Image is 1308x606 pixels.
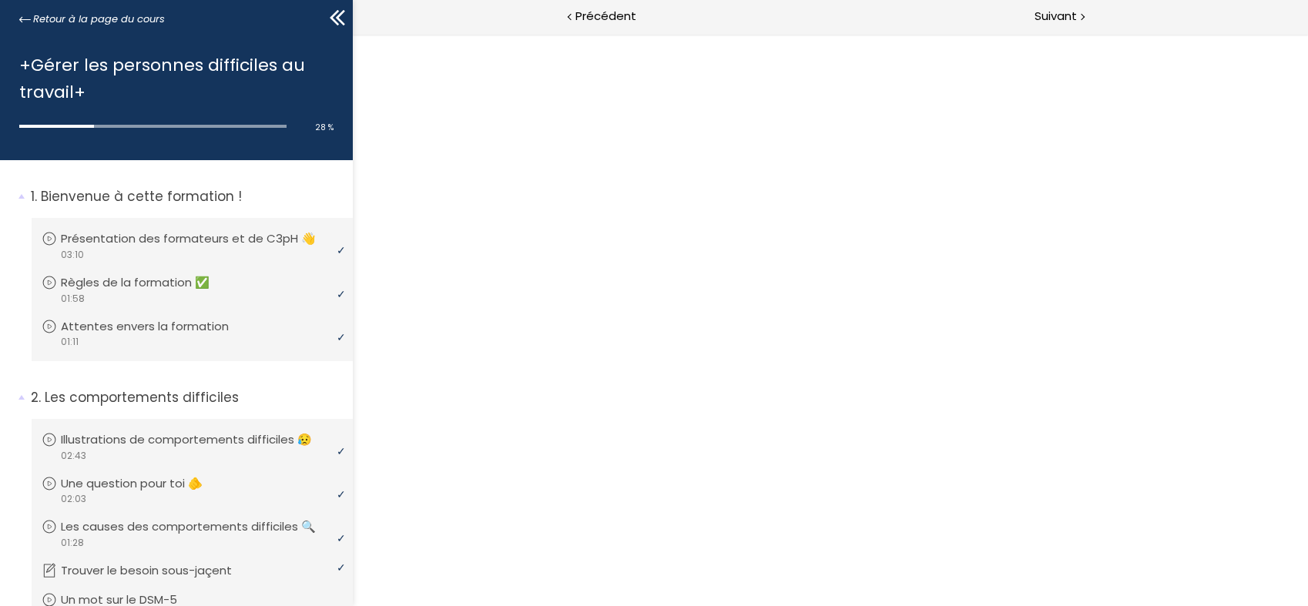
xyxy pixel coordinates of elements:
a: Retour à la page du cours [19,11,165,28]
iframe: chat widget [8,572,165,606]
span: 01:28 [60,536,84,550]
span: 1. [31,187,37,206]
span: 28 % [315,122,334,133]
span: 01:11 [60,335,79,349]
p: Les comportements difficiles [31,388,341,407]
span: 01:58 [60,292,85,306]
h1: +Gérer les personnes difficiles au travail+ [19,52,326,105]
p: Attentes envers la formation [61,318,252,335]
p: Illustrations de comportements difficiles 😥 [61,431,335,448]
p: Bienvenue à cette formation ! [31,187,341,206]
span: 02:03 [60,492,86,506]
p: Règles de la formation ✅ [61,274,233,291]
p: Trouver le besoin sous-jaçent [61,562,255,579]
span: 2. [31,388,41,407]
p: Présentation des formateurs et de C3pH 👋 [61,230,339,247]
p: Une question pour toi 🫵 [61,475,226,492]
span: Retour à la page du cours [33,11,165,28]
span: Suivant [1035,7,1077,26]
span: 03:10 [60,248,84,262]
span: Précédent [575,7,636,26]
span: 02:43 [60,449,86,463]
p: Les causes des comportements difficiles 🔍 [61,518,339,535]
